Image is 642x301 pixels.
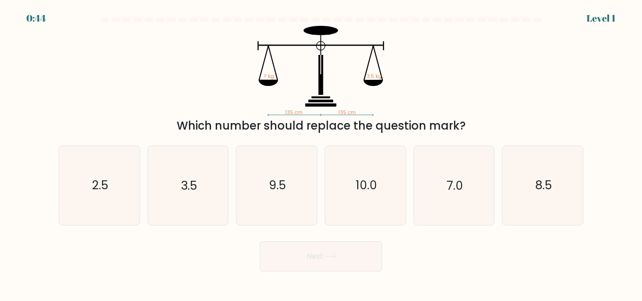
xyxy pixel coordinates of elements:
text: 8.5 [535,178,552,194]
tspan: 135 cm [338,109,356,116]
tspan: 3.5 kg [367,73,382,80]
text: 7.0 [446,178,463,194]
text: 2.5 [92,178,108,194]
div: 0:44 [26,11,46,25]
text: 3.5 [181,178,197,194]
text: 9.5 [269,178,286,194]
button: Next [260,241,382,271]
text: 10.0 [355,178,376,194]
div: Which number should replace the question mark? [64,117,578,134]
tspan: 135 cm [286,109,303,116]
tspan: ? kg [264,73,274,80]
div: Level 1 [587,11,616,25]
